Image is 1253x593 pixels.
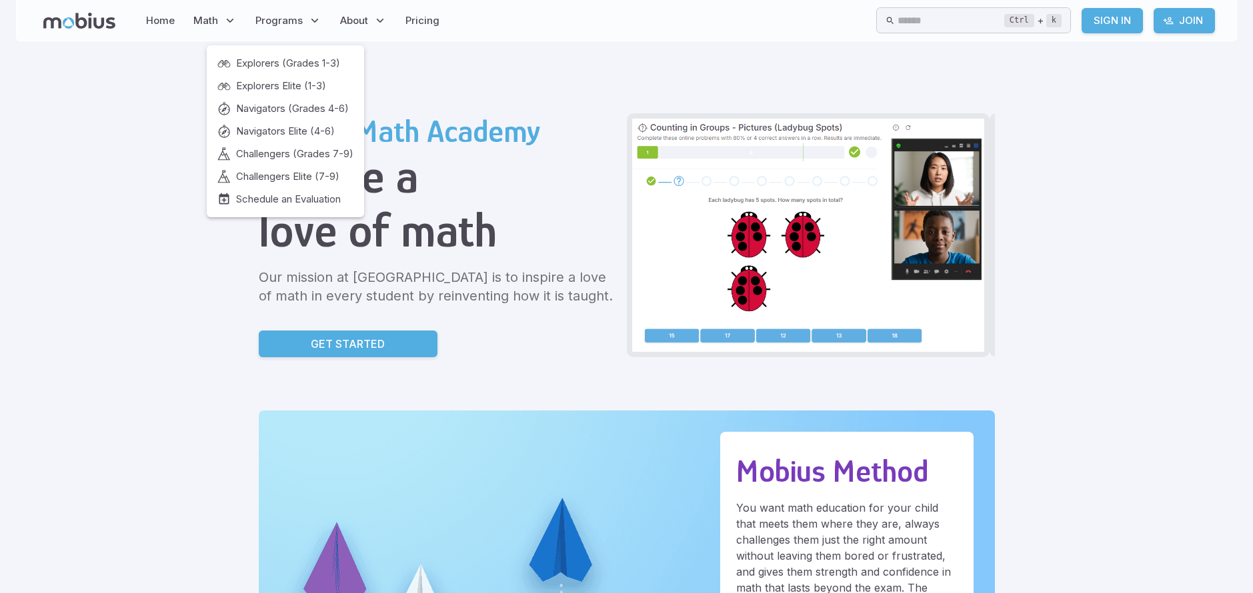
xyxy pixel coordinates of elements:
div: + [1004,13,1062,29]
a: Sign In [1082,8,1143,33]
kbd: Ctrl [1004,14,1034,27]
span: About [340,13,368,28]
a: Challengers (Grades 7-9) [217,147,353,161]
span: Navigators Elite (4-6) [236,124,335,139]
span: Explorers Elite (1-3) [236,79,326,93]
span: Explorers (Grades 1-3) [236,56,340,71]
a: Home [142,5,179,36]
a: Navigators (Grades 4-6) [217,101,353,116]
a: Challengers Elite (7-9) [217,169,353,184]
span: Schedule an Evaluation [236,192,341,207]
a: Schedule an Evaluation [217,192,353,207]
a: Explorers Elite (1-3) [217,79,353,93]
a: Explorers (Grades 1-3) [217,56,353,71]
span: Navigators (Grades 4-6) [236,101,349,116]
a: Pricing [401,5,443,36]
span: Challengers Elite (7-9) [236,169,339,184]
kbd: k [1046,14,1062,27]
a: Navigators Elite (4-6) [217,124,353,139]
span: Challengers (Grades 7-9) [236,147,353,161]
a: Join [1154,8,1215,33]
span: Math [193,13,218,28]
span: Programs [255,13,303,28]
